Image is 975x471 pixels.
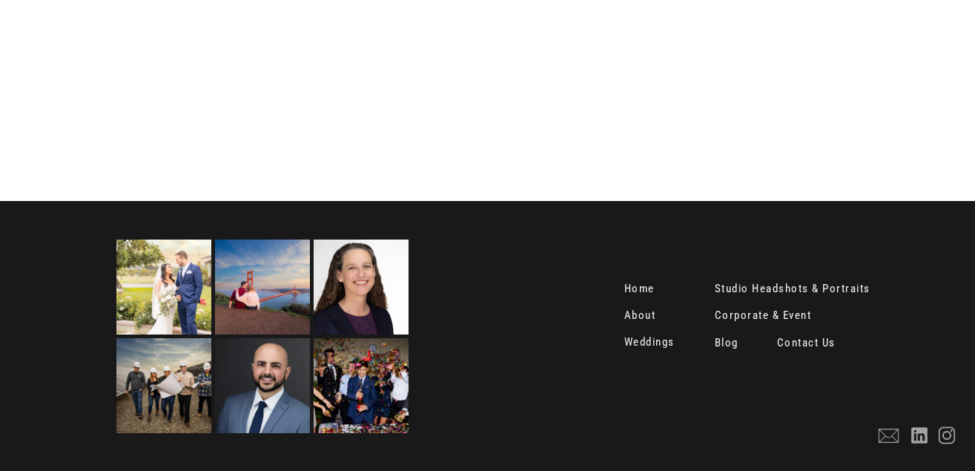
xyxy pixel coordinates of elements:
[215,338,310,433] img: Professional Headshot Photograph Sacramento Studio
[624,309,661,324] a: About
[715,337,777,352] a: Blog
[624,336,678,351] a: Weddings
[836,51,920,77] a: Outdoor Portrait (i.e. Senior, Family)
[116,338,211,433] img: Sacramento Corporate Action Shot
[314,338,409,433] img: sacramento event photographer celebration
[215,240,310,335] img: Golden Gate Bridge Engagement Photo
[314,240,409,335] img: Sacramento Headshot White Background
[777,337,839,352] a: Contact Us
[624,283,661,297] a: Home
[878,20,915,34] a: BLOG
[116,240,211,335] img: wedding sacramento photography studio photo
[715,283,888,297] a: Studio Headshots & Portraits
[715,309,822,324] a: Corporate & Event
